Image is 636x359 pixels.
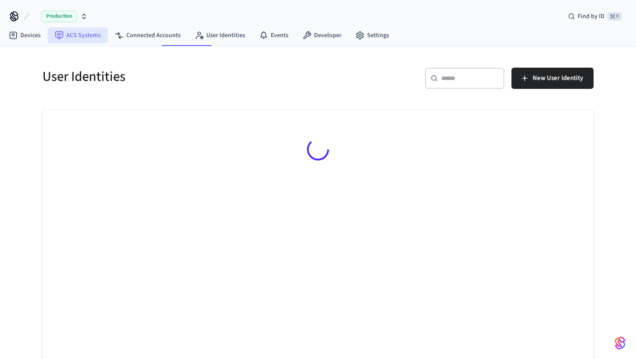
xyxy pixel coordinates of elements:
h5: User Identities [42,68,313,86]
span: New User Identity [533,73,583,84]
span: ⌘ K [607,12,622,21]
a: Connected Accounts [108,27,188,43]
div: Find by ID⌘ K [561,8,629,24]
a: User Identities [188,27,252,43]
span: Production [42,11,77,22]
a: ACS Systems [48,27,108,43]
img: SeamLogoGradient.69752ec5.svg [615,336,625,350]
a: Settings [348,27,396,43]
a: Events [252,27,295,43]
a: Developer [295,27,348,43]
span: Find by ID [578,12,605,21]
a: Devices [2,27,48,43]
button: New User Identity [511,68,594,89]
